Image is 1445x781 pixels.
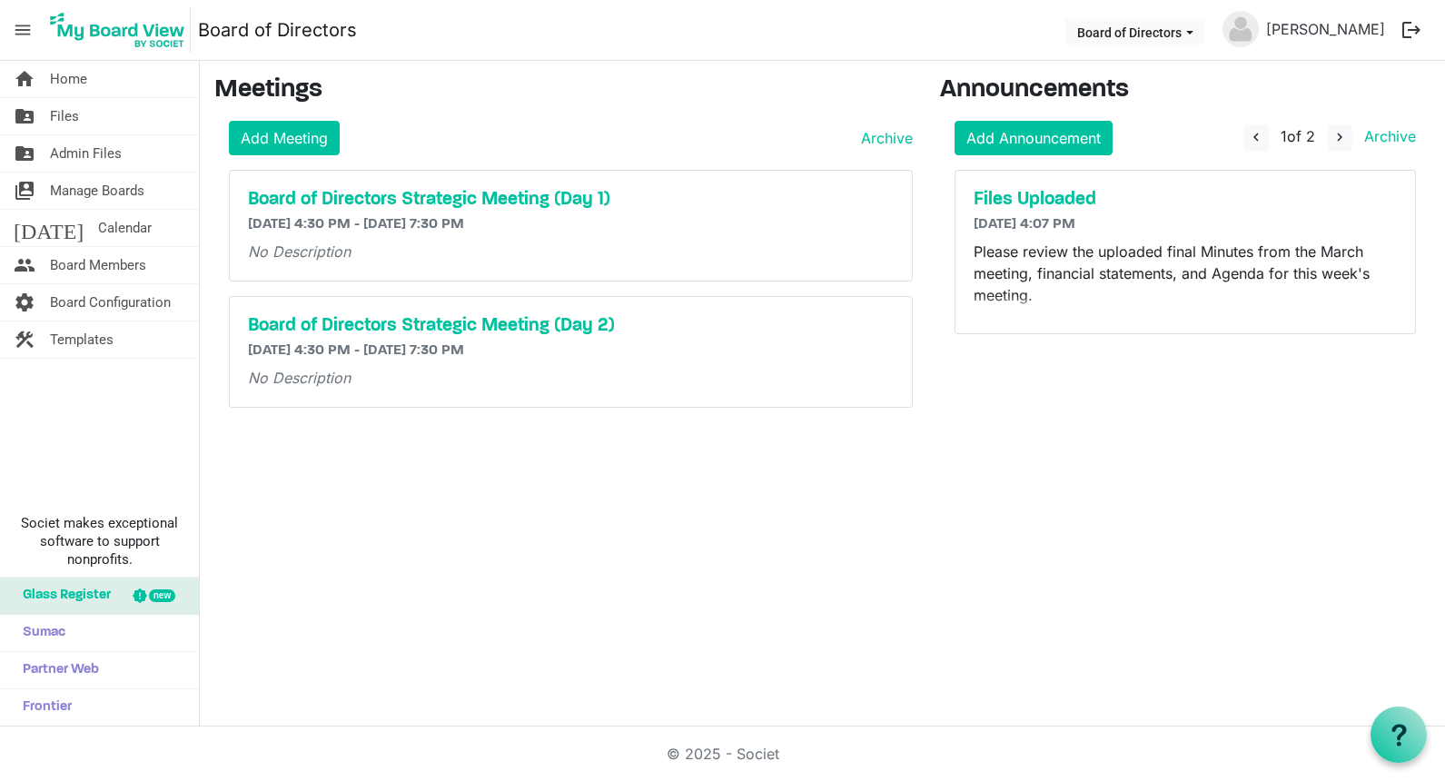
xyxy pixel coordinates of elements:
[14,615,65,651] span: Sumac
[1281,127,1287,145] span: 1
[50,61,87,97] span: Home
[14,210,84,246] span: [DATE]
[667,745,779,763] a: © 2025 - Societ
[1065,19,1205,44] button: Board of Directors dropdownbutton
[248,241,894,262] p: No Description
[14,321,35,358] span: construction
[14,247,35,283] span: people
[198,12,357,48] a: Board of Directors
[149,589,175,602] div: new
[1392,11,1430,49] button: logout
[1327,124,1352,152] button: navigate_next
[45,7,198,53] a: My Board View Logo
[50,98,79,134] span: Files
[14,135,35,172] span: folder_shared
[45,7,191,53] img: My Board View Logo
[248,315,894,337] a: Board of Directors Strategic Meeting (Day 2)
[14,173,35,209] span: switch_account
[14,98,35,134] span: folder_shared
[50,284,171,321] span: Board Configuration
[1222,11,1259,47] img: no-profile-picture.svg
[14,61,35,97] span: home
[14,284,35,321] span: settings
[14,689,72,726] span: Frontier
[214,75,913,106] h3: Meetings
[229,121,340,155] a: Add Meeting
[1248,129,1264,145] span: navigate_before
[50,321,114,358] span: Templates
[248,216,894,233] h6: [DATE] 4:30 PM - [DATE] 7:30 PM
[248,189,894,211] a: Board of Directors Strategic Meeting (Day 1)
[14,652,99,688] span: Partner Web
[1243,124,1269,152] button: navigate_before
[974,217,1075,232] span: [DATE] 4:07 PM
[248,342,894,360] h6: [DATE] 4:30 PM - [DATE] 7:30 PM
[50,247,146,283] span: Board Members
[8,514,191,568] span: Societ makes exceptional software to support nonprofits.
[50,135,122,172] span: Admin Files
[1331,129,1348,145] span: navigate_next
[974,241,1397,306] p: Please review the uploaded final Minutes from the March meeting, financial statements, and Agenda...
[1259,11,1392,47] a: [PERSON_NAME]
[50,173,144,209] span: Manage Boards
[955,121,1113,155] a: Add Announcement
[98,210,152,246] span: Calendar
[1357,127,1416,145] a: Archive
[1281,127,1315,145] span: of 2
[14,578,111,614] span: Glass Register
[974,189,1397,211] a: Files Uploaded
[248,367,894,389] p: No Description
[5,13,40,47] span: menu
[940,75,1430,106] h3: Announcements
[854,127,913,149] a: Archive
